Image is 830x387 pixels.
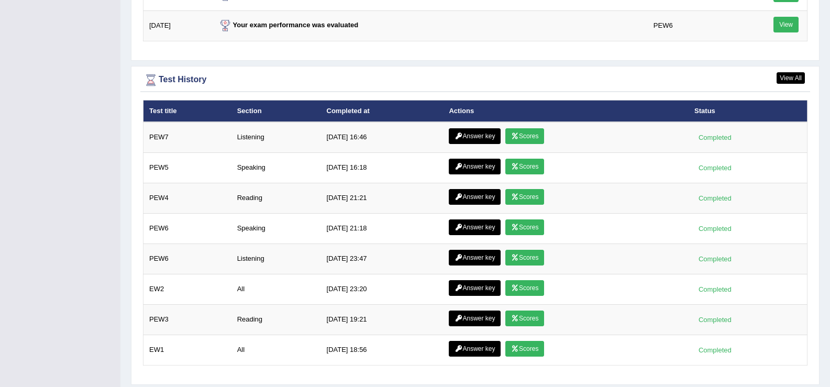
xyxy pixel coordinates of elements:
td: PEW6 [143,214,231,244]
a: Answer key [449,219,501,235]
td: [DATE] 16:46 [321,122,444,153]
a: Scores [505,189,544,205]
a: View All [777,72,805,84]
td: PEW7 [143,122,231,153]
a: Answer key [449,341,501,357]
a: Answer key [449,311,501,326]
td: Speaking [231,214,321,244]
td: All [231,335,321,366]
th: Completed at [321,100,444,122]
td: PEW6 [648,10,745,41]
td: Listening [231,244,321,274]
td: [DATE] 19:21 [321,305,444,335]
div: Completed [694,193,735,204]
td: All [231,274,321,305]
a: Scores [505,159,544,174]
div: Completed [694,345,735,356]
div: Completed [694,253,735,264]
a: Answer key [449,189,501,205]
a: Answer key [449,159,501,174]
a: View [773,17,799,32]
div: Completed [694,223,735,234]
td: [DATE] 16:18 [321,153,444,183]
div: Completed [694,162,735,173]
div: Test History [143,72,807,88]
div: Completed [694,132,735,143]
a: Scores [505,250,544,266]
td: Speaking [231,153,321,183]
td: PEW4 [143,183,231,214]
td: Reading [231,183,321,214]
th: Section [231,100,321,122]
a: Answer key [449,128,501,144]
a: Scores [505,219,544,235]
a: Answer key [449,280,501,296]
td: [DATE] 18:56 [321,335,444,366]
div: Completed [694,314,735,325]
td: Reading [231,305,321,335]
th: Actions [443,100,689,122]
td: [DATE] 21:21 [321,183,444,214]
td: PEW6 [143,244,231,274]
td: [DATE] 23:47 [321,244,444,274]
td: [DATE] [143,10,212,41]
td: PEW5 [143,153,231,183]
a: Scores [505,128,544,144]
td: EW2 [143,274,231,305]
td: [DATE] 21:18 [321,214,444,244]
a: Answer key [449,250,501,266]
strong: Your exam performance was evaluated [217,21,359,29]
a: Scores [505,341,544,357]
td: Listening [231,122,321,153]
td: EW1 [143,335,231,366]
a: Scores [505,311,544,326]
th: Test title [143,100,231,122]
th: Status [689,100,807,122]
td: [DATE] 23:20 [321,274,444,305]
div: Completed [694,284,735,295]
td: PEW3 [143,305,231,335]
a: Scores [505,280,544,296]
